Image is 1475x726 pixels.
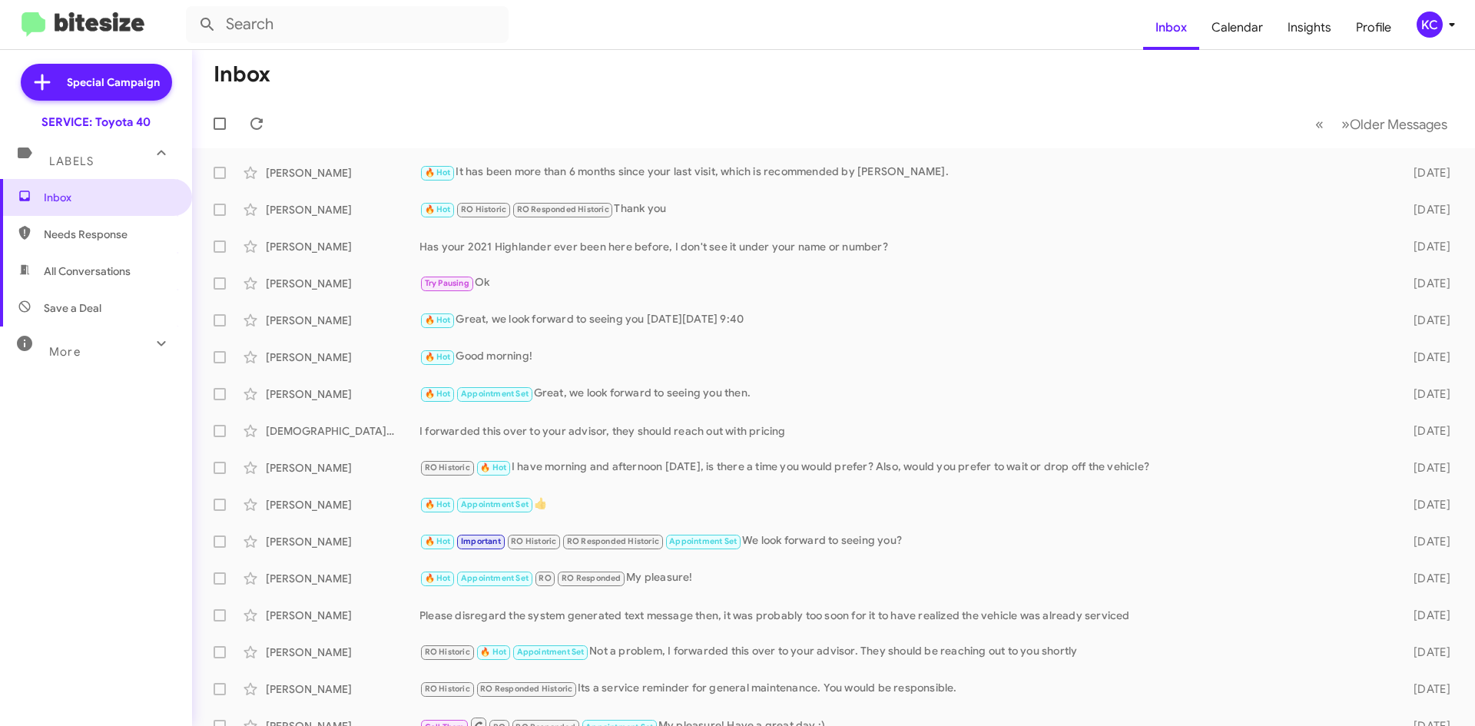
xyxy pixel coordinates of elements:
div: [DATE] [1389,423,1463,439]
span: Appointment Set [461,389,529,399]
span: Important [461,536,501,546]
span: Appointment Set [461,573,529,583]
span: RO Historic [511,536,556,546]
div: [DATE] [1389,497,1463,512]
div: [DATE] [1389,386,1463,402]
div: Not a problem, I forwarded this over to your advisor. They should be reaching out to you shortly [419,643,1389,661]
div: Has your 2021 Highlander ever been here before, I don't see it under your name or number? [419,239,1389,254]
div: [PERSON_NAME] [266,239,419,254]
div: [DATE] [1389,276,1463,291]
div: [PERSON_NAME] [266,571,419,586]
span: RO [539,573,551,583]
span: RO Historic [425,647,470,657]
span: Try Pausing [425,278,469,288]
div: [PERSON_NAME] [266,386,419,402]
a: Special Campaign [21,64,172,101]
div: [DATE] [1389,571,1463,586]
span: RO Historic [425,462,470,472]
div: [DATE] [1389,608,1463,623]
a: Insights [1275,5,1344,50]
span: Inbox [44,190,174,205]
div: We look forward to seeing you? [419,532,1389,550]
div: [DATE] [1389,681,1463,697]
div: Ok [419,274,1389,292]
span: 🔥 Hot [425,389,451,399]
a: Inbox [1143,5,1199,50]
span: 🔥 Hot [425,204,451,214]
div: [PERSON_NAME] [266,350,419,365]
span: RO Responded Historic [567,536,659,546]
div: [PERSON_NAME] [266,608,419,623]
span: RO Responded [562,573,621,583]
div: My pleasure! [419,569,1389,587]
button: Previous [1306,108,1333,140]
span: RO Responded Historic [480,684,572,694]
a: Calendar [1199,5,1275,50]
span: » [1341,114,1350,134]
h1: Inbox [214,62,270,87]
div: [PERSON_NAME] [266,534,419,549]
div: [PERSON_NAME] [266,460,419,476]
div: [DATE] [1389,350,1463,365]
button: KC [1404,12,1458,38]
span: 🔥 Hot [425,315,451,325]
div: [DATE] [1389,534,1463,549]
span: 🔥 Hot [480,462,506,472]
span: Needs Response [44,227,174,242]
div: I forwarded this over to your advisor, they should reach out with pricing [419,423,1389,439]
span: 🔥 Hot [425,536,451,546]
span: Save a Deal [44,300,101,316]
span: 🔥 Hot [425,499,451,509]
span: Older Messages [1350,116,1447,133]
nav: Page navigation example [1307,108,1457,140]
a: Profile [1344,5,1404,50]
span: Appointment Set [461,499,529,509]
div: [DATE] [1389,645,1463,660]
div: Thank you [419,201,1389,218]
span: « [1315,114,1324,134]
span: 🔥 Hot [480,647,506,657]
div: [DATE] [1389,165,1463,181]
div: It has been more than 6 months since your last visit, which is recommended by [PERSON_NAME]. [419,164,1389,181]
div: [DATE] [1389,202,1463,217]
span: RO Responded Historic [517,204,609,214]
div: [PERSON_NAME] [266,202,419,217]
span: Appointment Set [669,536,737,546]
div: [PERSON_NAME] [266,165,419,181]
div: [DATE] [1389,239,1463,254]
div: Its a service reminder for general maintenance. You would be responsible. [419,680,1389,698]
span: 🔥 Hot [425,352,451,362]
div: I have morning and afternoon [DATE], is there a time you would prefer? Also, would you prefer to ... [419,459,1389,476]
button: Next [1332,108,1457,140]
div: SERVICE: Toyota 40 [41,114,151,130]
div: [DEMOGRAPHIC_DATA][PERSON_NAME] [266,423,419,439]
div: KC [1417,12,1443,38]
div: [PERSON_NAME] [266,313,419,328]
span: Labels [49,154,94,168]
div: [PERSON_NAME] [266,645,419,660]
div: Good morning! [419,348,1389,366]
div: [PERSON_NAME] [266,497,419,512]
div: Please disregard the system generated text message then, it was probably too soon for it to have ... [419,608,1389,623]
span: RO Historic [461,204,506,214]
div: Great, we look forward to seeing you then. [419,385,1389,403]
span: 🔥 Hot [425,167,451,177]
div: [PERSON_NAME] [266,276,419,291]
span: RO Historic [425,684,470,694]
span: Special Campaign [67,75,160,90]
span: 🔥 Hot [425,573,451,583]
span: More [49,345,81,359]
div: [DATE] [1389,313,1463,328]
div: [PERSON_NAME] [266,681,419,697]
div: Great, we look forward to seeing you [DATE][DATE] 9:40 [419,311,1389,329]
div: 👍 [419,496,1389,513]
span: All Conversations [44,264,131,279]
div: [DATE] [1389,460,1463,476]
span: Appointment Set [517,647,585,657]
input: Search [186,6,509,43]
